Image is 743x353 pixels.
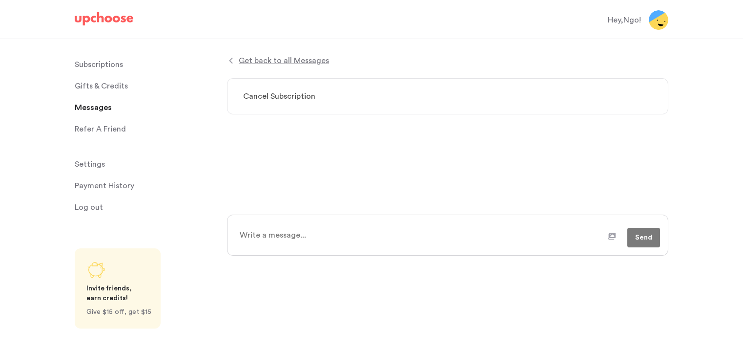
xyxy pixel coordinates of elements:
[75,154,105,174] span: Settings
[75,198,103,217] span: Log out
[75,12,133,25] img: UpChoose
[75,119,126,139] p: Refer A Friend
[75,55,215,74] a: Subscriptions
[75,176,134,196] p: Payment History
[635,232,652,243] span: Send
[608,14,641,26] div: Hey, Ngo !
[75,119,215,139] a: Refer A Friend
[75,76,128,96] span: Gifts & Credits
[75,176,215,196] a: Payment History
[75,55,123,74] p: Subscriptions
[75,98,215,117] a: Messages
[75,12,133,30] a: UpChoose
[75,76,215,96] a: Gifts & Credits
[75,198,215,217] a: Log out
[239,55,329,66] span: Get back to all Messages
[75,154,215,174] a: Settings
[75,98,112,117] span: Messages
[75,248,161,329] a: Share UpChoose
[627,228,660,247] button: Send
